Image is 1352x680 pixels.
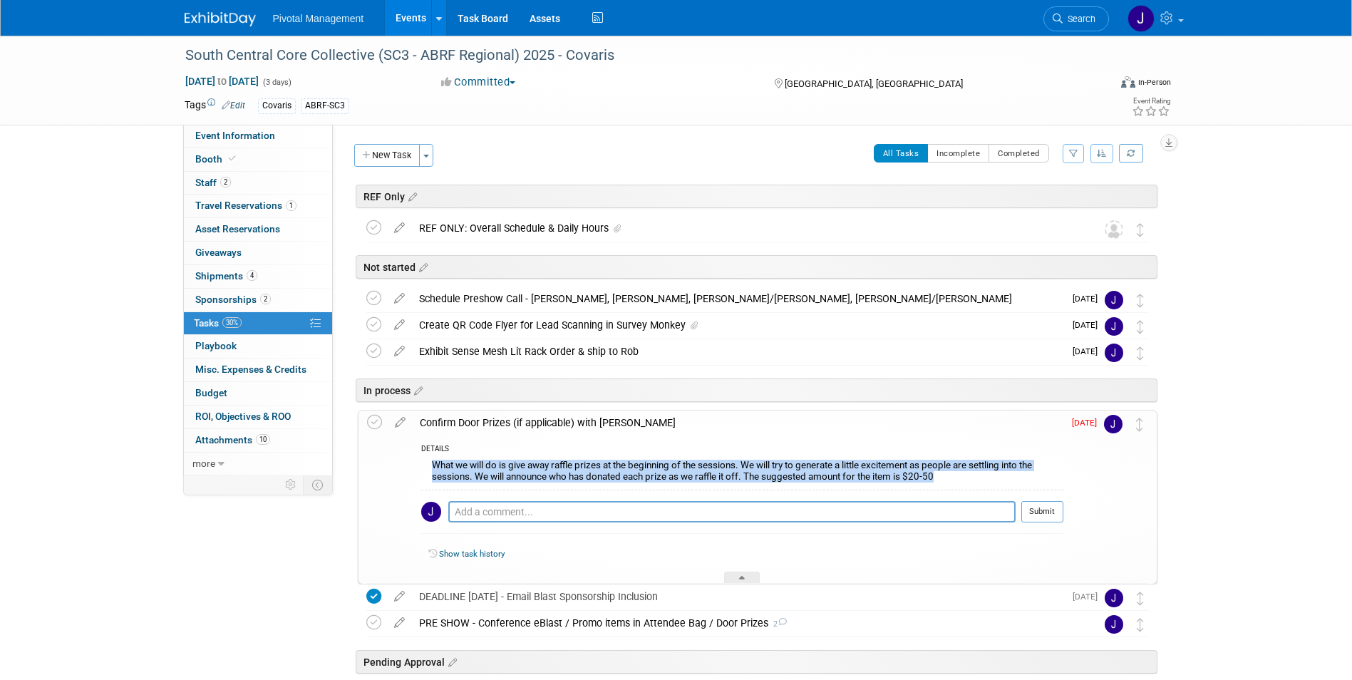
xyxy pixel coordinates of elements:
[387,590,412,603] a: edit
[184,289,332,311] a: Sponsorships2
[184,125,332,148] a: Event Information
[195,130,275,141] span: Event Information
[356,255,1157,279] div: Not started
[1043,6,1109,31] a: Search
[387,292,412,305] a: edit
[222,317,242,328] span: 30%
[195,294,271,305] span: Sponsorships
[184,148,332,171] a: Booth
[184,242,332,264] a: Giveaways
[1137,320,1144,334] i: Move task
[195,223,280,235] span: Asset Reservations
[356,378,1157,402] div: In process
[220,177,231,187] span: 2
[436,75,521,90] button: Committed
[1137,223,1144,237] i: Move task
[927,144,989,163] button: Incomplete
[1063,14,1095,24] span: Search
[1119,144,1143,163] a: Refresh
[1137,294,1144,307] i: Move task
[421,444,1063,456] div: DETAILS
[185,98,245,114] td: Tags
[222,101,245,110] a: Edit
[184,406,332,428] a: ROI, Objectives & ROO
[785,78,963,89] span: [GEOGRAPHIC_DATA], [GEOGRAPHIC_DATA]
[1104,415,1123,433] img: Jessica Gatton
[256,434,270,445] span: 10
[1137,77,1171,88] div: In-Person
[195,434,270,445] span: Attachments
[1105,344,1123,362] img: Jessica Gatton
[194,317,242,329] span: Tasks
[1021,501,1063,522] button: Submit
[195,411,291,422] span: ROI, Objectives & ROO
[1137,618,1144,632] i: Move task
[356,650,1157,674] div: Pending Approval
[195,200,296,211] span: Travel Reservations
[184,195,332,217] a: Travel Reservations1
[1072,418,1104,428] span: [DATE]
[195,270,257,282] span: Shipments
[412,216,1076,240] div: REF ONLY: Overall Schedule & Daily Hours
[273,13,364,24] span: Pivotal Management
[1137,592,1144,605] i: Move task
[421,456,1063,490] div: What we will do is give away raffle prizes at the beginning of the sessions. We will try to gener...
[768,619,787,629] span: 2
[445,654,457,669] a: Edit sections
[412,287,1064,311] div: Schedule Preshow Call - [PERSON_NAME], [PERSON_NAME], [PERSON_NAME]/[PERSON_NAME], [PERSON_NAME]/...
[1105,615,1123,634] img: Jessica Gatton
[874,144,929,163] button: All Tasks
[1136,418,1143,431] i: Move task
[1073,346,1105,356] span: [DATE]
[1137,346,1144,360] i: Move task
[184,312,332,335] a: Tasks30%
[989,144,1049,163] button: Completed
[356,185,1157,208] div: REF Only
[439,549,505,559] a: Show task history
[413,411,1063,435] div: Confirm Door Prizes (if applicable) with [PERSON_NAME]
[387,222,412,235] a: edit
[412,584,1064,609] div: DEADLINE [DATE] - Email Blast Sponsorship Inclusion
[405,189,417,203] a: Edit sections
[279,475,304,494] td: Personalize Event Tab Strip
[195,340,237,351] span: Playbook
[1132,98,1170,105] div: Event Rating
[416,259,428,274] a: Edit sections
[421,502,441,522] img: Jessica Gatton
[387,319,412,331] a: edit
[286,200,296,211] span: 1
[215,76,229,87] span: to
[195,387,227,398] span: Budget
[195,177,231,188] span: Staff
[185,12,256,26] img: ExhibitDay
[1073,320,1105,330] span: [DATE]
[195,247,242,258] span: Giveaways
[1127,5,1155,32] img: Jessica Gatton
[388,416,413,429] a: edit
[387,617,412,629] a: edit
[412,611,1076,635] div: PRE SHOW - Conference eBlast / Promo items in Attendee Bag / Door Prizes
[301,98,349,113] div: ABRF-SC3
[184,453,332,475] a: more
[195,153,239,165] span: Booth
[1105,291,1123,309] img: Jessica Gatton
[412,313,1064,337] div: Create QR Code Flyer for Lead Scanning in Survey Monkey
[192,458,215,469] span: more
[260,294,271,304] span: 2
[184,335,332,358] a: Playbook
[195,364,306,375] span: Misc. Expenses & Credits
[247,270,257,281] span: 4
[1073,592,1105,602] span: [DATE]
[1105,317,1123,336] img: Jessica Gatton
[184,265,332,288] a: Shipments4
[180,43,1088,68] div: South Central Core Collective (SC3 - ABRF Regional) 2025 - Covaris
[184,382,332,405] a: Budget
[1105,589,1123,607] img: Jessica Gatton
[1073,294,1105,304] span: [DATE]
[412,339,1064,364] div: Exhibit Sense Mesh Lit Rack Order & ship to Rob
[184,218,332,241] a: Asset Reservations
[184,172,332,195] a: Staff2
[262,78,291,87] span: (3 days)
[1121,76,1135,88] img: Format-Inperson.png
[185,75,259,88] span: [DATE] [DATE]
